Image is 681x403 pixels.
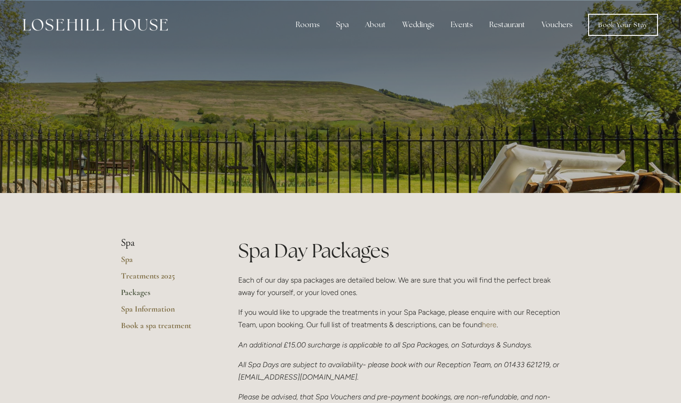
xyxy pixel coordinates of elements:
div: Events [443,16,480,34]
div: Rooms [288,16,327,34]
a: Book Your Stay [588,14,658,36]
li: Spa [121,237,209,249]
em: All Spa Days are subject to availability- please book with our Reception Team, on 01433 621219, o... [238,360,561,381]
p: If you would like to upgrade the treatments in your Spa Package, please enquire with our Receptio... [238,306,561,331]
a: Treatments 2025 [121,271,209,287]
div: Restaurant [482,16,532,34]
img: Losehill House [23,19,168,31]
a: Vouchers [534,16,580,34]
h1: Spa Day Packages [238,237,561,264]
a: Packages [121,287,209,304]
p: Each of our day spa packages are detailed below. We are sure that you will find the perfect break... [238,274,561,299]
a: Spa [121,254,209,271]
a: here [482,320,497,329]
a: Book a spa treatment [121,320,209,337]
div: About [358,16,393,34]
div: Spa [329,16,356,34]
div: Weddings [395,16,441,34]
a: Spa Information [121,304,209,320]
em: An additional £15.00 surcharge is applicable to all Spa Packages, on Saturdays & Sundays. [238,341,532,349]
